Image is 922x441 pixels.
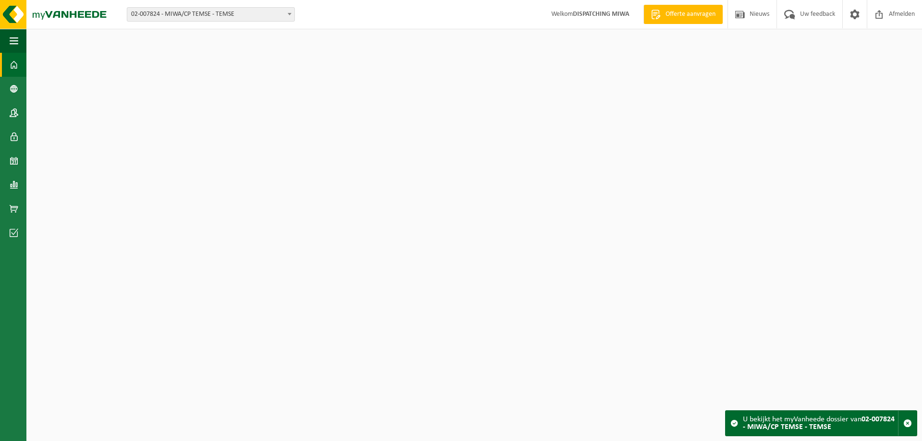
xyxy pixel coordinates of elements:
a: Offerte aanvragen [643,5,723,24]
strong: 02-007824 - MIWA/CP TEMSE - TEMSE [743,416,895,431]
span: 02-007824 - MIWA/CP TEMSE - TEMSE [127,7,295,22]
iframe: chat widget [5,420,160,441]
div: U bekijkt het myVanheede dossier van [743,411,898,436]
span: Offerte aanvragen [663,10,718,19]
span: 02-007824 - MIWA/CP TEMSE - TEMSE [127,8,294,21]
strong: DISPATCHING MIWA [573,11,629,18]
